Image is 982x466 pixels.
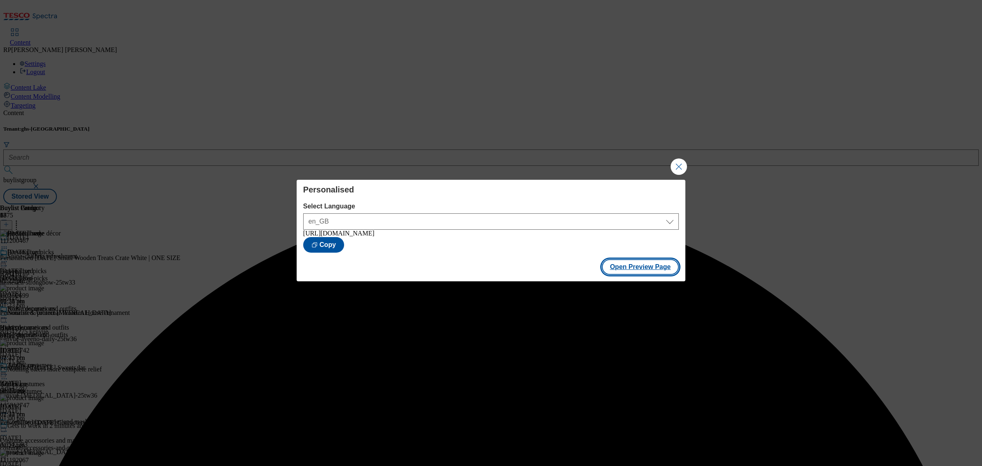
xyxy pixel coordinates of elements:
label: Select Language [303,203,679,210]
div: [URL][DOMAIN_NAME] [303,230,679,237]
h4: Personalised [303,185,679,195]
button: Open Preview Page [602,259,679,275]
button: Close Modal [671,158,687,175]
div: Modal [297,180,685,281]
button: Copy [303,237,344,253]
